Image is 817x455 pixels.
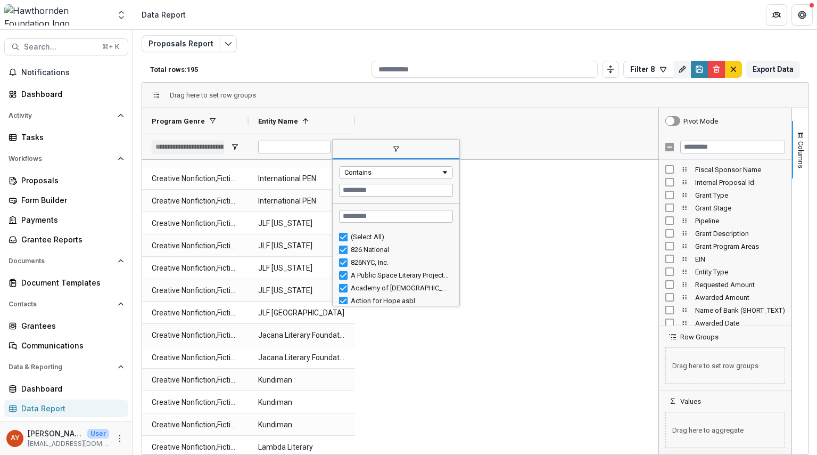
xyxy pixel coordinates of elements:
a: Grantees [4,317,128,335]
span: Entity Type [695,268,785,276]
a: Dashboard [4,380,128,397]
div: Form Builder [21,194,120,206]
a: Data Report [4,400,128,417]
span: JLF [US_STATE] [258,280,345,302]
span: Grant Description [695,230,785,238]
span: Grant Type [695,191,785,199]
div: Contains [344,168,441,176]
span: Awarded Amount [695,294,785,302]
div: ⌘ + K [100,41,121,53]
span: filter [333,140,459,159]
span: International PEN [258,190,345,212]
span: Documents [9,257,113,265]
p: User [87,429,109,438]
div: Action for Hope asbl [351,297,450,305]
span: Search... [24,43,96,52]
button: Open Contacts [4,296,128,313]
div: Entity Type Column [659,265,791,278]
span: Fiscal Sponsor Name [695,166,785,174]
span: Contacts [9,300,113,308]
input: Entity Name Filter Input [258,141,331,153]
div: Values [659,405,791,454]
button: Partners [766,4,787,26]
div: Data Report [21,403,120,414]
a: Dashboard [4,85,128,103]
span: EIN [695,255,785,263]
div: Row Groups [659,341,791,390]
p: Total rows: 195 [150,66,367,74]
button: Delete [708,61,725,78]
span: Name of Bank (SHORT_TEXT) [695,306,785,314]
input: Search filter values [339,210,453,223]
div: Filtering operator [339,166,453,179]
a: Payments [4,211,128,229]
span: Creative Nonfiction,Fiction,Poetry [152,392,239,413]
div: EIN Column [659,253,791,265]
div: 826NYC, Inc. [351,258,450,266]
a: Proposals [4,172,128,189]
span: Creative Nonfiction,Fiction,Poetry [152,369,239,391]
div: Payments [21,214,120,225]
nav: breadcrumb [137,7,190,22]
span: Creative Nonfiction,Fiction,Poetry [152,324,239,346]
span: Creative Nonfiction,Fiction,Poetry,Translations [152,235,239,257]
div: Name of Bank (SHORT_TEXT) Column [659,304,791,316]
div: Andreas Yuíza [11,435,20,442]
div: Awarded Amount Column [659,291,791,304]
span: Program Genre [152,117,205,125]
div: 826 National [351,246,450,254]
span: JLF [US_STATE] [258,257,345,279]
span: Creative Nonfiction,Fiction,Poetry,Translations [152,190,239,212]
button: More [113,432,126,445]
span: Requested Amount [695,281,785,289]
span: Entity Name [258,117,298,125]
button: Edit selected report [220,35,237,52]
div: Internal Proposal Id Column [659,176,791,189]
div: Grant Description Column [659,227,791,240]
button: Toggle auto height [602,61,619,78]
span: Kundiman [258,369,345,391]
a: Tasks [4,128,128,146]
div: Tasks [21,132,120,143]
span: Activity [9,112,113,119]
div: Row Groups [170,91,256,99]
div: (Select All) [351,233,450,241]
div: Fiscal Sponsor Name Column [659,163,791,176]
span: Creative Nonfiction,Fiction,Poetry,Translations [152,168,239,190]
span: Awarded Date [695,319,785,327]
img: Hawthornden Foundation logo [4,4,110,26]
div: A Public Space Literary Projects Inc. [351,271,450,279]
div: Grantees [21,320,120,331]
span: Creative Nonfiction,Fiction,Poetry,Translations [152,213,239,234]
span: Kundiman [258,392,345,413]
a: Document Templates [4,274,128,291]
div: Document Templates [21,277,120,288]
span: Kundiman [258,414,345,436]
button: default [725,61,742,78]
button: Open Workflows [4,150,128,167]
a: Form Builder [4,191,128,209]
button: Open Documents [4,253,128,270]
span: Creative Nonfiction,Fiction,Poetry [152,280,239,302]
button: Save [691,61,708,78]
button: Proposals Report [142,35,220,52]
button: Search... [4,38,128,55]
span: Data & Reporting [9,363,113,371]
div: Dashboard [21,88,120,100]
div: Proposals [21,175,120,186]
div: Requested Amount Column [659,278,791,291]
button: Open Filter Menu [230,143,239,151]
span: Internal Proposal Id [695,178,785,186]
span: Grant Stage [695,204,785,212]
span: Workflows [9,155,113,162]
span: Creative Nonfiction,Fiction,Poetry,Translations [152,257,239,279]
span: Creative Nonfiction,Fiction,Poetry [152,347,239,369]
div: Grant Program Areas Column [659,240,791,253]
div: Column Menu [332,139,460,306]
button: Export Data [746,61,800,78]
a: Communications [4,337,128,354]
div: Data Report [142,9,186,20]
span: International PEN [258,168,345,190]
p: [EMAIL_ADDRESS][DOMAIN_NAME] [28,439,109,449]
p: [PERSON_NAME] [28,428,83,439]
